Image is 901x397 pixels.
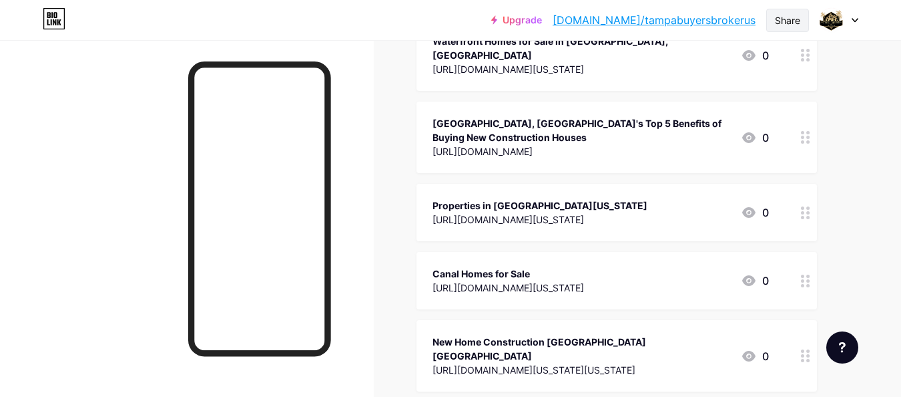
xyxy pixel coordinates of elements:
div: 0 [741,273,769,289]
div: 0 [741,47,769,63]
div: Share [775,13,800,27]
a: [DOMAIN_NAME]/tampabuyersbrokerus [553,12,756,28]
div: 0 [741,348,769,364]
div: Waterfront Homes for Sale in [GEOGRAPHIC_DATA], [GEOGRAPHIC_DATA] [432,34,730,62]
div: 0 [741,205,769,221]
div: [URL][DOMAIN_NAME] [432,144,730,158]
div: [URL][DOMAIN_NAME][US_STATE] [432,281,584,295]
div: [GEOGRAPHIC_DATA], [GEOGRAPHIC_DATA]'s Top 5 Benefits of Buying New Construction Houses [432,116,730,144]
a: Upgrade [491,15,542,25]
div: Canal Homes for Sale [432,267,584,281]
div: [URL][DOMAIN_NAME][US_STATE] [432,213,647,227]
div: 0 [741,130,769,146]
img: tampabuyersbrokerus [819,7,844,33]
div: New Home Construction [GEOGRAPHIC_DATA] [GEOGRAPHIC_DATA] [432,335,730,363]
div: [URL][DOMAIN_NAME][US_STATE][US_STATE] [432,363,730,377]
div: [URL][DOMAIN_NAME][US_STATE] [432,62,730,76]
div: Properties in [GEOGRAPHIC_DATA][US_STATE] [432,198,647,213]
